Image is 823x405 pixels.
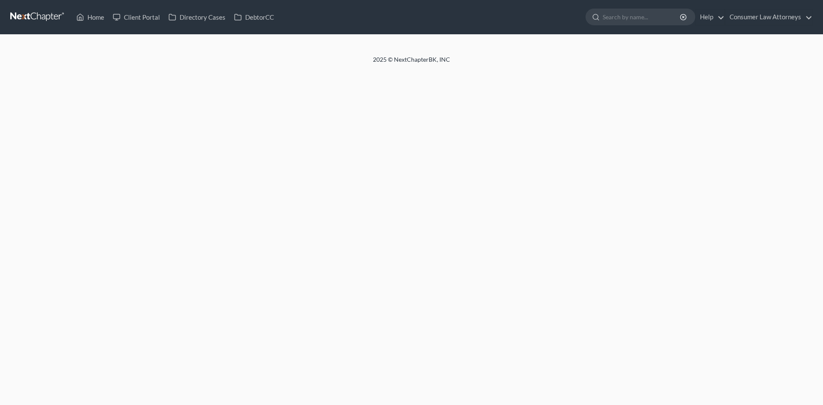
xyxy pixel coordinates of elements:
div: 2025 © NextChapterBK, INC [167,55,656,71]
a: Home [72,9,108,25]
a: Help [696,9,724,25]
a: Directory Cases [164,9,230,25]
input: Search by name... [603,9,681,25]
a: Client Portal [108,9,164,25]
a: Consumer Law Attorneys [725,9,812,25]
a: DebtorCC [230,9,278,25]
